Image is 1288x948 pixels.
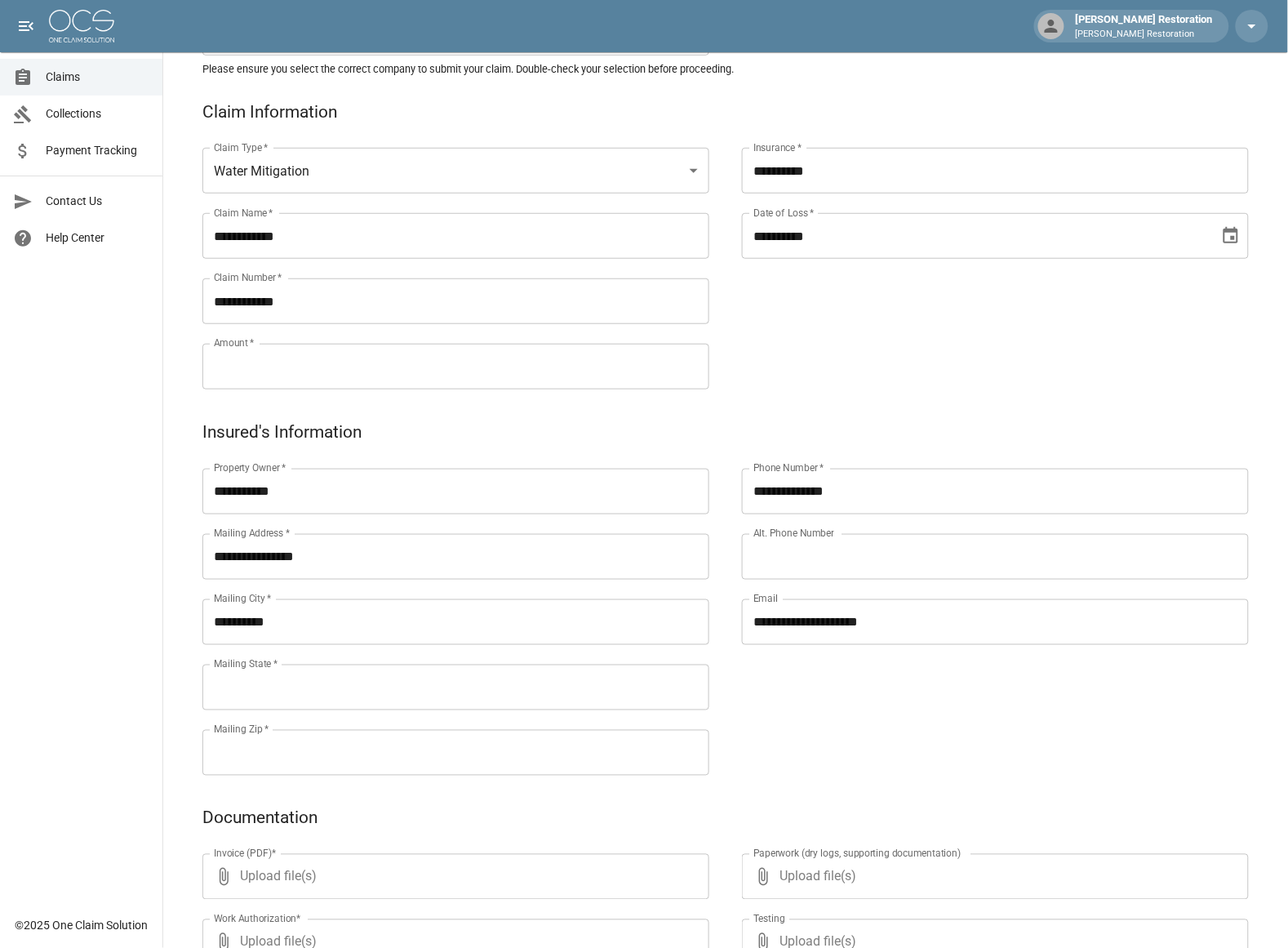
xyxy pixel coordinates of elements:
[1076,28,1213,42] p: [PERSON_NAME] Restoration
[214,140,269,154] label: Claim Type
[214,271,282,285] label: Claim Number
[214,723,269,737] label: Mailing Zip
[779,854,1205,900] span: Upload file(s)
[1069,11,1219,41] div: [PERSON_NAME] Restoration
[46,69,149,86] span: Claims
[214,592,272,606] label: Mailing City
[753,912,785,926] label: Testing
[214,336,255,350] label: Amount
[1215,220,1247,252] button: Choose date, selected date is Oct 2, 2025
[46,105,149,122] span: Collections
[214,847,277,861] label: Invoice (PDF)*
[46,229,149,247] span: Help Center
[753,847,962,861] label: Paperwork (dry logs, supporting documentation)
[240,854,665,900] span: Upload file(s)
[214,461,286,475] label: Property Owner
[202,62,1249,76] h5: Please ensure you select the correct company to submit your claim. Double-check your selection be...
[46,142,149,159] span: Payment Tracking
[753,140,802,154] label: Insurance
[15,918,148,934] div: © 2025 One Claim Solution
[214,527,290,541] label: Mailing Address
[753,527,834,541] label: Alt. Phone Number
[753,592,778,606] label: Email
[753,461,824,475] label: Phone Number
[46,193,149,210] span: Contact Us
[753,206,815,220] label: Date of Loss
[214,912,301,926] label: Work Authorization*
[202,148,709,194] div: Water Mitigation
[49,10,114,42] img: ocs-logo-white-transparent.png
[10,10,42,42] button: open drawer
[214,657,278,671] label: Mailing State
[214,206,273,220] label: Claim Name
